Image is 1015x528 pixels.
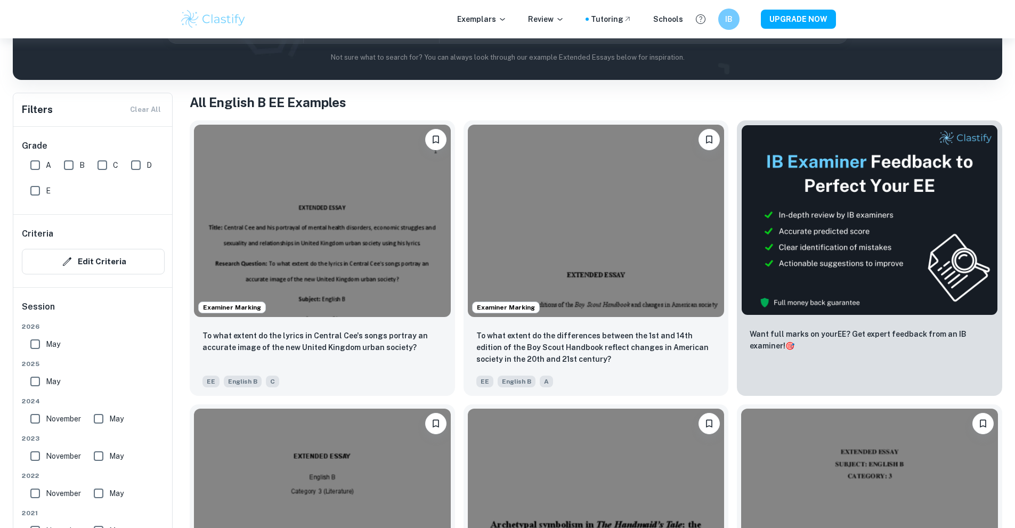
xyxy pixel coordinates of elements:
[540,376,553,387] span: A
[692,10,710,28] button: Help and Feedback
[457,13,507,25] p: Exemplars
[46,159,51,171] span: A
[113,159,118,171] span: C
[22,508,165,518] span: 2021
[180,9,247,30] img: Clastify logo
[21,52,994,63] p: Not sure what to search for? You can always look through our example Extended Essays below for in...
[22,434,165,443] span: 2023
[22,102,53,117] h6: Filters
[972,413,994,434] button: Bookmark
[653,13,683,25] a: Schools
[79,159,85,171] span: B
[741,125,998,315] img: Thumbnail
[425,129,446,150] button: Bookmark
[785,342,794,350] span: 🎯
[22,249,165,274] button: Edit Criteria
[737,120,1002,396] a: ThumbnailWant full marks on yourEE? Get expert feedback from an IB examiner!
[46,338,60,350] span: May
[22,140,165,152] h6: Grade
[750,328,989,352] p: Want full marks on your EE ? Get expert feedback from an IB examiner!
[190,93,1002,112] h1: All English B EE Examples
[22,300,165,322] h6: Session
[46,185,51,197] span: E
[202,330,442,353] p: To what extent do the lyrics in Central Cee's songs portray an accurate image of the new United K...
[46,450,81,462] span: November
[476,376,493,387] span: EE
[498,376,535,387] span: English B
[699,413,720,434] button: Bookmark
[109,488,124,499] span: May
[194,125,451,317] img: English B EE example thumbnail: To what extent do the lyrics in Central
[224,376,262,387] span: English B
[46,413,81,425] span: November
[46,376,60,387] span: May
[464,120,729,396] a: Examiner MarkingBookmarkTo what extent do the differences between the 1st and 14th edition of the...
[528,13,564,25] p: Review
[722,13,735,25] h6: IB
[473,303,539,312] span: Examiner Marking
[699,129,720,150] button: Bookmark
[46,488,81,499] span: November
[22,396,165,406] span: 2024
[190,120,455,396] a: Examiner MarkingBookmarkTo what extent do the lyrics in Central Cee's songs portray an accurate i...
[22,228,53,240] h6: Criteria
[718,9,740,30] button: IB
[147,159,152,171] span: D
[199,303,265,312] span: Examiner Marking
[109,413,124,425] span: May
[761,10,836,29] button: UPGRADE NOW
[591,13,632,25] a: Tutoring
[266,376,279,387] span: C
[109,450,124,462] span: May
[22,322,165,331] span: 2026
[476,330,716,365] p: To what extent do the differences between the 1st and 14th edition of the Boy Scout Handbook refl...
[22,359,165,369] span: 2025
[22,471,165,481] span: 2022
[202,376,220,387] span: EE
[425,413,446,434] button: Bookmark
[468,125,725,317] img: English B EE example thumbnail: To what extent do the differences betwee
